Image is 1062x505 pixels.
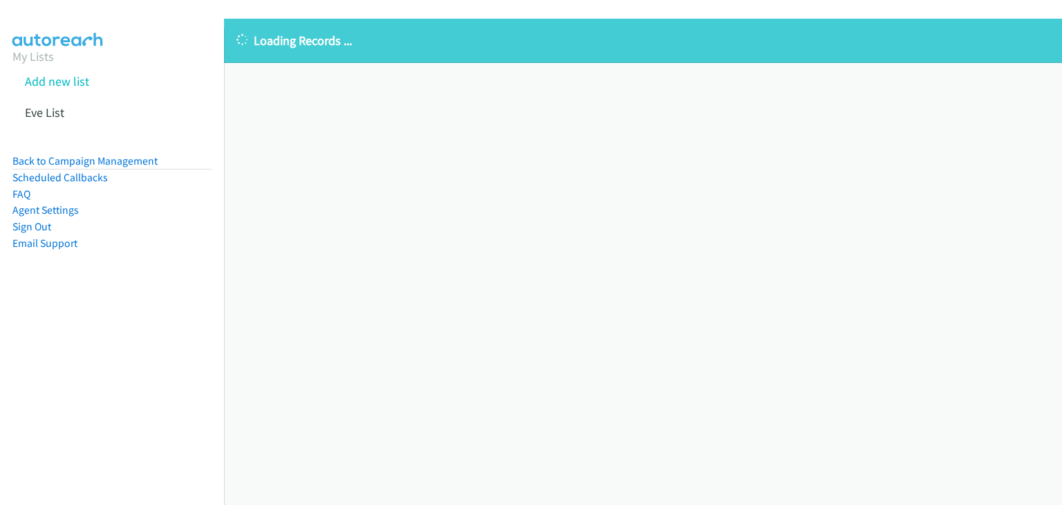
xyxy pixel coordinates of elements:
a: Scheduled Callbacks [12,171,108,184]
a: Email Support [12,237,77,250]
p: Loading Records ... [236,31,1050,50]
a: Agent Settings [12,203,79,217]
a: Back to Campaign Management [12,154,158,167]
a: My Lists [12,48,54,64]
a: Add new list [25,73,89,89]
a: Eve List [25,104,64,120]
a: FAQ [12,187,30,201]
a: Sign Out [12,220,51,233]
